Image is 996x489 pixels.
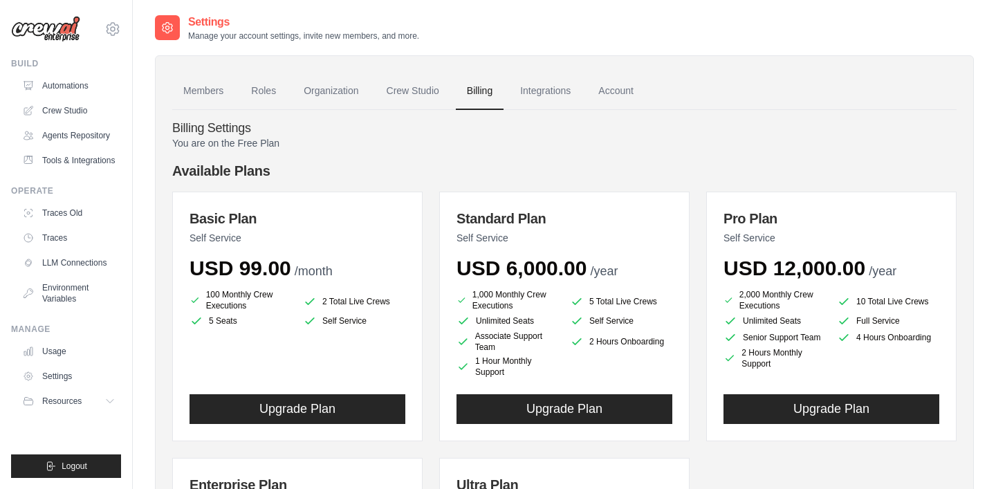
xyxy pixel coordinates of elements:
[62,461,87,472] span: Logout
[869,264,896,278] span: /year
[456,314,559,328] li: Unlimited Seats
[723,231,939,245] p: Self Service
[570,331,672,353] li: 2 Hours Onboarding
[723,314,826,328] li: Unlimited Seats
[17,365,121,387] a: Settings
[11,58,121,69] div: Build
[11,454,121,478] button: Logout
[570,314,672,328] li: Self Service
[456,257,587,279] span: USD 6,000.00
[456,209,672,228] h3: Standard Plan
[188,14,419,30] h2: Settings
[11,16,80,42] img: Logo
[17,252,121,274] a: LLM Connections
[11,324,121,335] div: Manage
[17,227,121,249] a: Traces
[42,396,82,407] span: Resources
[723,289,826,311] li: 2,000 Monthly Crew Executions
[190,394,405,424] button: Upgrade Plan
[723,331,826,344] li: Senior Support Team
[723,257,865,279] span: USD 12,000.00
[172,73,234,110] a: Members
[723,347,826,369] li: 2 Hours Monthly Support
[293,73,369,110] a: Organization
[837,331,939,344] li: 4 Hours Onboarding
[587,73,645,110] a: Account
[17,340,121,362] a: Usage
[190,314,292,328] li: 5 Seats
[456,289,559,311] li: 1,000 Monthly Crew Executions
[456,231,672,245] p: Self Service
[456,394,672,424] button: Upgrade Plan
[295,264,333,278] span: /month
[509,73,582,110] a: Integrations
[188,30,419,41] p: Manage your account settings, invite new members, and more.
[456,356,559,378] li: 1 Hour Monthly Support
[17,277,121,310] a: Environment Variables
[570,292,672,311] li: 5 Total Live Crews
[837,292,939,311] li: 10 Total Live Crews
[17,75,121,97] a: Automations
[172,136,957,150] p: You are on the Free Plan
[190,257,291,279] span: USD 99.00
[190,289,292,311] li: 100 Monthly Crew Executions
[17,124,121,147] a: Agents Repository
[240,73,287,110] a: Roles
[17,390,121,412] button: Resources
[11,185,121,196] div: Operate
[17,149,121,172] a: Tools & Integrations
[723,209,939,228] h3: Pro Plan
[172,121,957,136] h4: Billing Settings
[17,100,121,122] a: Crew Studio
[590,264,618,278] span: /year
[190,209,405,228] h3: Basic Plan
[17,202,121,224] a: Traces Old
[303,292,405,311] li: 2 Total Live Crews
[303,314,405,328] li: Self Service
[837,314,939,328] li: Full Service
[456,73,504,110] a: Billing
[376,73,450,110] a: Crew Studio
[190,231,405,245] p: Self Service
[456,331,559,353] li: Associate Support Team
[172,161,957,181] h4: Available Plans
[723,394,939,424] button: Upgrade Plan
